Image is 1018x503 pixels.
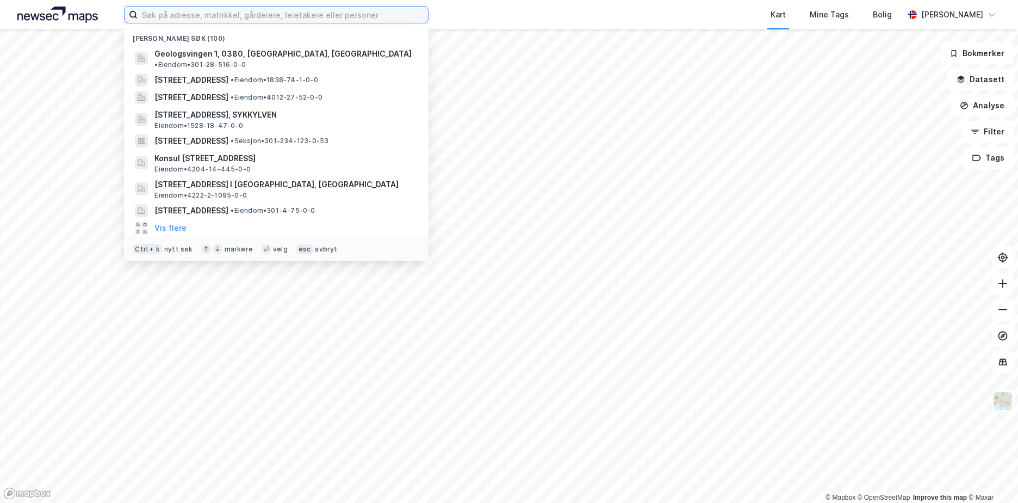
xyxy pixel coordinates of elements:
[873,8,892,21] div: Bolig
[231,76,318,84] span: Eiendom • 1838-74-1-0-0
[771,8,786,21] div: Kart
[133,244,162,255] div: Ctrl + k
[164,245,193,254] div: nytt søk
[231,137,234,145] span: •
[961,121,1014,143] button: Filter
[154,91,228,104] span: [STREET_ADDRESS]
[225,245,253,254] div: markere
[154,222,187,235] button: Vis flere
[154,178,415,191] span: [STREET_ADDRESS] I [GEOGRAPHIC_DATA], [GEOGRAPHIC_DATA]
[273,245,288,254] div: velg
[138,7,428,23] input: Søk på adresse, matrikkel, gårdeiere, leietakere eller personer
[154,165,251,174] span: Eiendom • 4204-14-445-0-0
[951,95,1014,116] button: Analyse
[154,60,158,69] span: •
[154,47,412,60] span: Geologsvingen 1, 0380, [GEOGRAPHIC_DATA], [GEOGRAPHIC_DATA]
[963,147,1014,169] button: Tags
[858,494,910,501] a: OpenStreetMap
[231,206,315,215] span: Eiendom • 301-4-75-0-0
[231,206,234,214] span: •
[154,108,415,121] span: [STREET_ADDRESS], SYKKYLVEN
[231,93,322,102] span: Eiendom • 4012-27-52-0-0
[964,451,1018,503] iframe: Chat Widget
[231,137,328,145] span: Seksjon • 301-234-123-0-53
[154,121,243,130] span: Eiendom • 1528-18-47-0-0
[154,191,247,200] span: Eiendom • 4222-2-1095-0-0
[3,487,51,500] a: Mapbox homepage
[810,8,849,21] div: Mine Tags
[154,134,228,148] span: [STREET_ADDRESS]
[154,152,415,165] span: Konsul [STREET_ADDRESS]
[940,42,1014,64] button: Bokmerker
[913,494,967,501] a: Improve this map
[315,245,337,254] div: avbryt
[992,391,1013,412] img: Z
[154,204,228,217] span: [STREET_ADDRESS]
[154,60,246,69] span: Eiendom • 301-28-516-0-0
[231,76,234,84] span: •
[296,244,313,255] div: esc
[921,8,983,21] div: [PERSON_NAME]
[231,93,234,101] span: •
[124,26,429,45] div: [PERSON_NAME] søk (100)
[17,7,98,23] img: logo.a4113a55bc3d86da70a041830d287a7e.svg
[947,69,1014,90] button: Datasett
[825,494,855,501] a: Mapbox
[154,73,228,87] span: [STREET_ADDRESS]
